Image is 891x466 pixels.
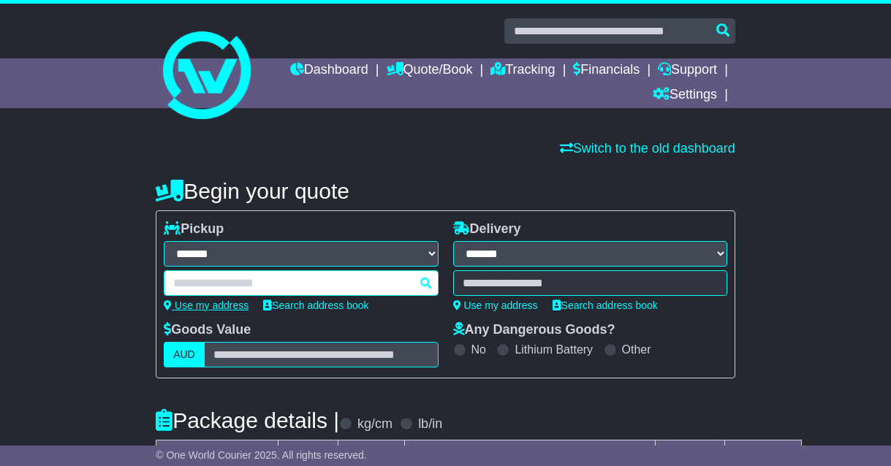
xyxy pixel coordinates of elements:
label: No [471,343,486,356]
h4: Begin your quote [156,179,735,203]
a: Switch to the old dashboard [560,141,735,156]
a: Settings [653,83,717,108]
label: kg/cm [357,416,393,432]
label: Other [622,343,651,356]
typeahead: Please provide city [164,270,438,296]
label: AUD [164,342,205,367]
a: Support [658,58,717,83]
label: Any Dangerous Goods? [453,322,615,338]
a: Tracking [490,58,555,83]
label: Lithium Battery [515,343,593,356]
h4: Package details | [156,408,339,432]
label: Delivery [453,221,521,237]
a: Quote/Book [387,58,473,83]
label: lb/in [418,416,442,432]
a: Search address book [553,299,658,311]
a: Use my address [164,299,249,311]
a: Search address book [263,299,368,311]
a: Dashboard [290,58,368,83]
label: Goods Value [164,322,251,338]
label: Pickup [164,221,224,237]
a: Financials [573,58,640,83]
a: Use my address [453,299,538,311]
span: © One World Courier 2025. All rights reserved. [156,449,367,461]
